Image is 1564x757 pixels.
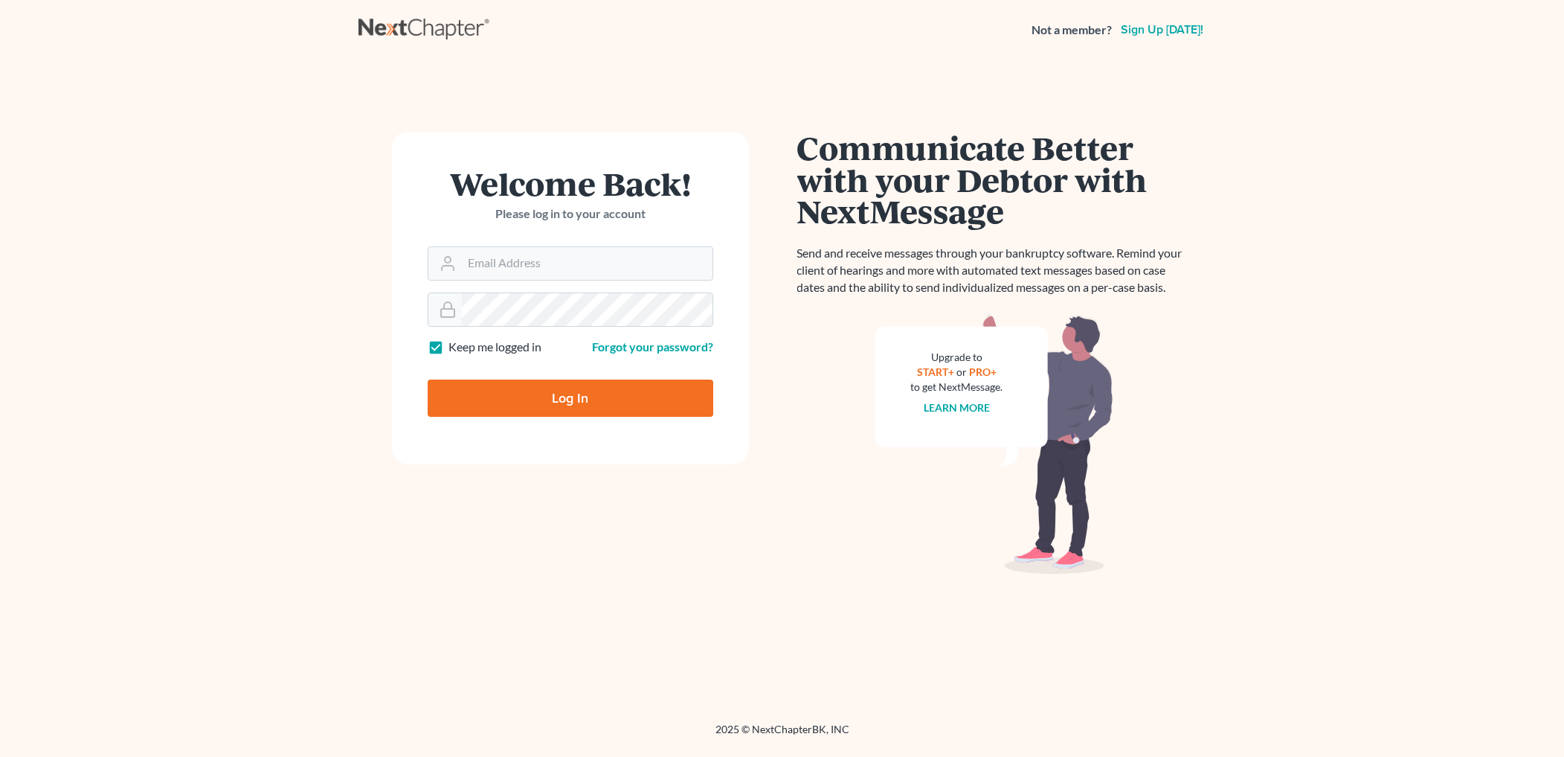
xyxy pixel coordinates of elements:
[924,401,990,414] a: Learn more
[969,365,997,378] a: PRO+
[448,339,541,356] label: Keep me logged in
[428,380,713,417] input: Log In
[911,380,1003,395] div: to get NextMessage.
[917,365,954,378] a: START+
[358,722,1206,749] div: 2025 © NextChapterBK, INC
[1118,24,1206,36] a: Sign up [DATE]!
[911,350,1003,365] div: Upgrade to
[797,245,1191,296] p: Send and receive messages through your bankruptcy software. Remind your client of hearings and mo...
[1032,22,1112,39] strong: Not a member?
[428,205,713,223] p: Please log in to your account
[428,167,713,199] h1: Welcome Back!
[797,132,1191,227] h1: Communicate Better with your Debtor with NextMessage
[875,314,1113,575] img: nextmessage_bg-59042aed3d76b12b5cd301f8e5b87938c9018125f34e5fa2b7a6b67550977c72.svg
[462,247,712,280] input: Email Address
[592,339,713,354] a: Forgot your password?
[956,365,967,378] span: or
